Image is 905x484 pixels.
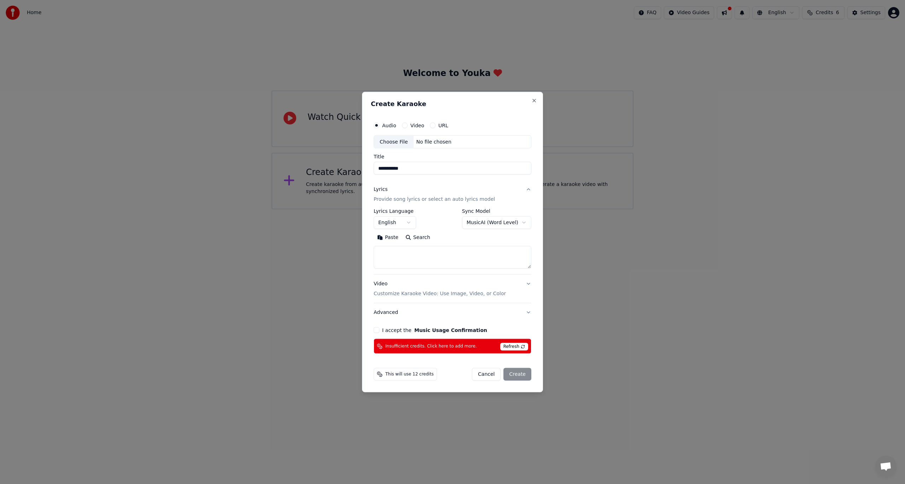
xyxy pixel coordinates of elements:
[374,232,402,243] button: Paste
[374,154,531,159] label: Title
[410,123,424,128] label: Video
[472,368,501,381] button: Cancel
[374,209,531,274] div: LyricsProvide song lyrics or select an auto lyrics model
[374,303,531,322] button: Advanced
[402,232,434,243] button: Search
[382,328,487,333] label: I accept the
[462,209,531,214] label: Sync Model
[385,372,434,377] span: This will use 12 credits
[374,280,506,297] div: Video
[500,343,528,351] span: Refresh
[414,328,487,333] button: I accept the
[374,180,531,209] button: LyricsProvide song lyrics or select an auto lyrics model
[382,123,396,128] label: Audio
[374,196,495,203] p: Provide song lyrics or select an auto lyrics model
[385,343,477,349] span: Insufficient credits. Click here to add more.
[374,275,531,303] button: VideoCustomize Karaoke Video: Use Image, Video, or Color
[371,100,534,107] h2: Create Karaoke
[374,209,416,214] label: Lyrics Language
[374,135,414,148] div: Choose File
[374,290,506,297] p: Customize Karaoke Video: Use Image, Video, or Color
[414,138,454,145] div: No file chosen
[374,186,387,193] div: Lyrics
[438,123,448,128] label: URL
